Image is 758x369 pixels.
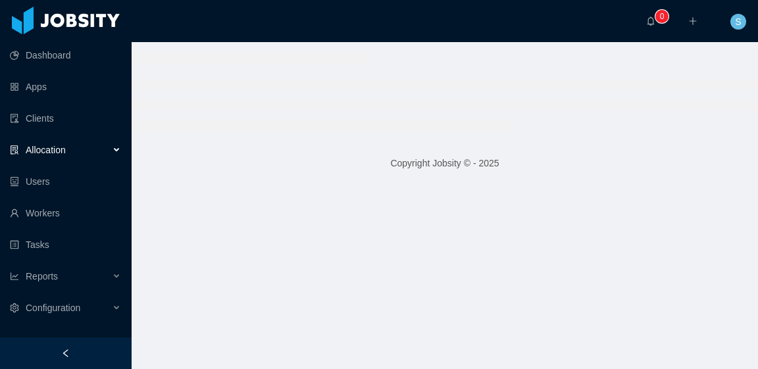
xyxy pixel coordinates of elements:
[10,272,19,281] i: icon: line-chart
[688,16,697,26] i: icon: plus
[10,74,121,100] a: icon: appstoreApps
[646,16,655,26] i: icon: bell
[10,303,19,312] i: icon: setting
[10,200,121,226] a: icon: userWorkers
[10,145,19,155] i: icon: solution
[655,10,669,23] sup: 0
[10,232,121,258] a: icon: profileTasks
[735,14,741,30] span: S
[132,141,758,186] footer: Copyright Jobsity © - 2025
[26,303,80,313] span: Configuration
[10,42,121,68] a: icon: pie-chartDashboard
[26,145,66,155] span: Allocation
[10,105,121,132] a: icon: auditClients
[10,168,121,195] a: icon: robotUsers
[26,271,58,282] span: Reports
